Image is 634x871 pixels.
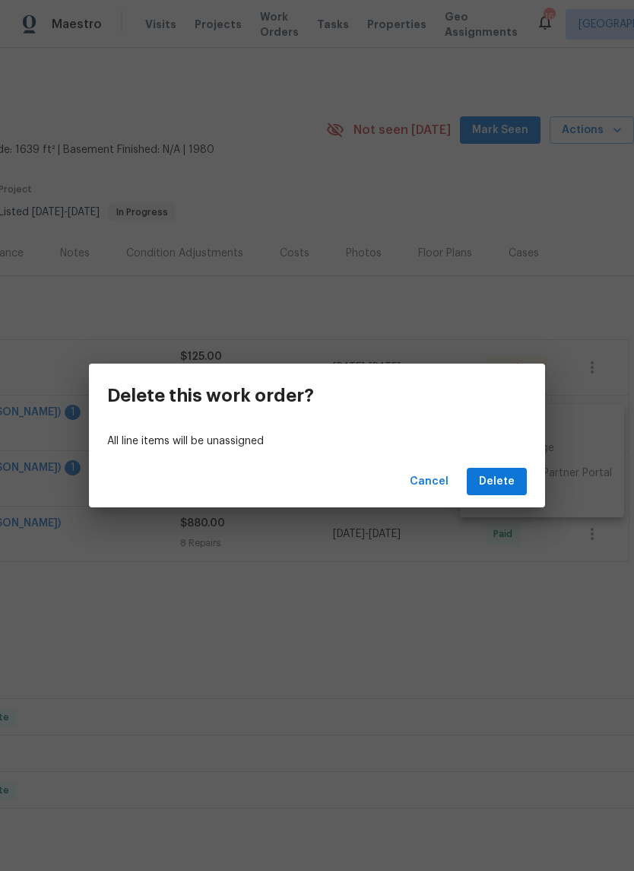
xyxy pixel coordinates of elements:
[479,472,515,491] span: Delete
[467,468,527,496] button: Delete
[404,468,455,496] button: Cancel
[107,385,314,406] h3: Delete this work order?
[107,434,527,450] p: All line items will be unassigned
[410,472,449,491] span: Cancel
